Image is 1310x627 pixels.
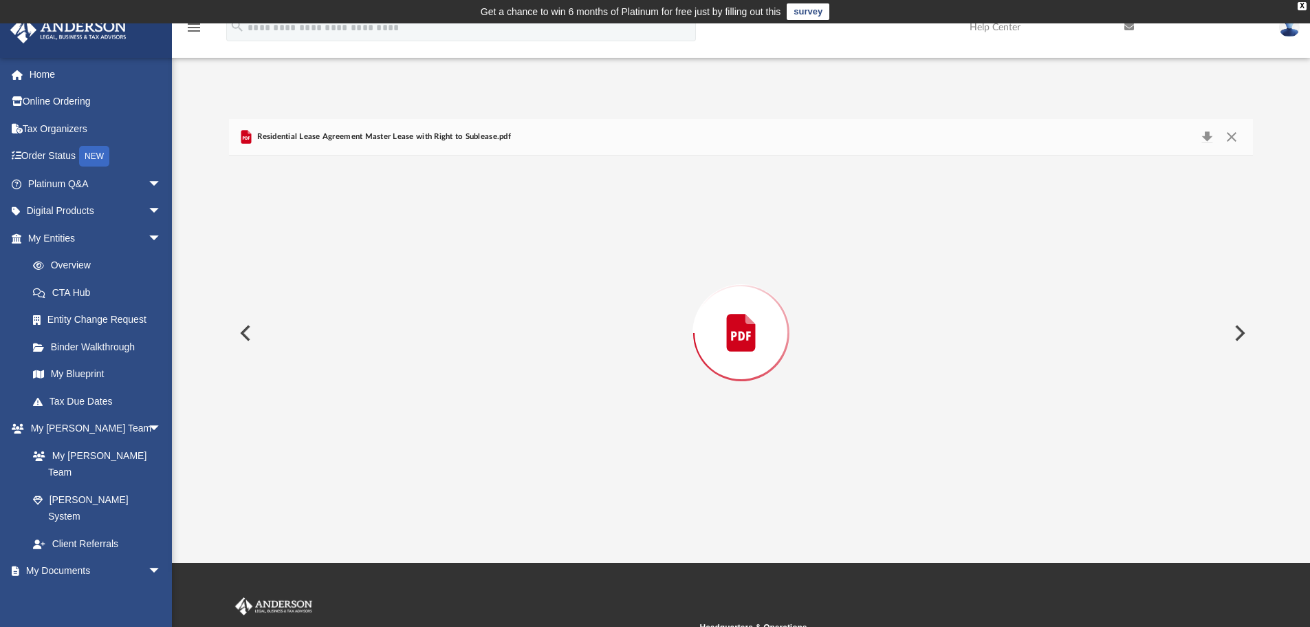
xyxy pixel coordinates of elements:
img: User Pic [1279,17,1300,37]
button: Download [1194,127,1219,147]
a: My Blueprint [19,361,175,388]
span: arrow_drop_down [148,170,175,198]
div: Preview [229,119,1254,511]
i: menu [186,19,202,36]
i: search [230,19,245,34]
span: arrow_drop_down [148,415,175,443]
span: arrow_drop_down [148,557,175,586]
a: Tax Due Dates [19,387,182,415]
span: arrow_drop_down [148,224,175,253]
div: close [1298,2,1307,10]
a: Binder Walkthrough [19,333,182,361]
a: Platinum Q&Aarrow_drop_down [10,170,182,198]
a: Digital Productsarrow_drop_down [10,198,182,225]
a: Order StatusNEW [10,142,182,171]
span: Residential Lease Agreement Master Lease with Right to Sublease.pdf [254,131,511,143]
button: Next File [1223,314,1254,352]
div: Get a chance to win 6 months of Platinum for free just by filling out this [481,3,781,20]
a: menu [186,26,202,36]
a: CTA Hub [19,279,182,306]
a: Entity Change Request [19,306,182,334]
img: Anderson Advisors Platinum Portal [6,17,131,43]
a: My Entitiesarrow_drop_down [10,224,182,252]
button: Previous File [229,314,259,352]
img: Anderson Advisors Platinum Portal [232,597,315,615]
span: arrow_drop_down [148,198,175,226]
a: My [PERSON_NAME] Team [19,442,168,486]
a: Overview [19,252,182,279]
button: Close [1219,127,1244,147]
a: Home [10,61,182,88]
a: My [PERSON_NAME] Teamarrow_drop_down [10,415,175,443]
a: survey [787,3,829,20]
a: Client Referrals [19,530,175,557]
a: [PERSON_NAME] System [19,486,175,530]
a: My Documentsarrow_drop_down [10,557,175,585]
a: Tax Organizers [10,115,182,142]
div: NEW [79,146,109,167]
a: Online Ordering [10,88,182,116]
